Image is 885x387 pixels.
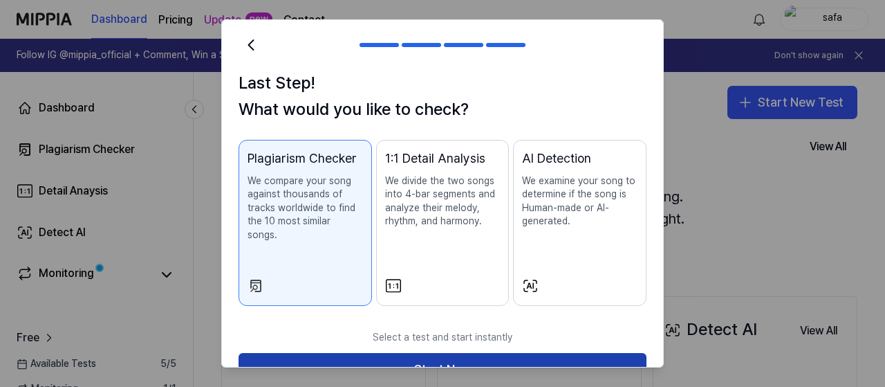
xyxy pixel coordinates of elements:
[522,174,637,228] p: We examine your song to determine if the song is Human-made or AI-generated.
[239,353,646,386] button: Start Now
[522,149,637,169] div: AI Detection
[239,323,646,353] p: Select a test and start instantly
[513,140,646,307] button: AI DetectionWe examine your song to determine if the song is Human-made or AI-generated.
[385,149,501,169] div: 1:1 Detail Analysis
[239,140,372,307] button: Plagiarism CheckerWe compare your song against thousands of tracks worldwide to find the 10 most ...
[248,174,363,242] p: We compare your song against thousands of tracks worldwide to find the 10 most similar songs.
[385,174,501,228] p: We divide the two songs into 4-bar segments and analyze their melody, rhythm, and harmony.
[239,70,646,123] h1: Last Step! What would you like to check?
[248,149,363,169] div: Plagiarism Checker
[376,140,510,307] button: 1:1 Detail AnalysisWe divide the two songs into 4-bar segments and analyze their melody, rhythm, ...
